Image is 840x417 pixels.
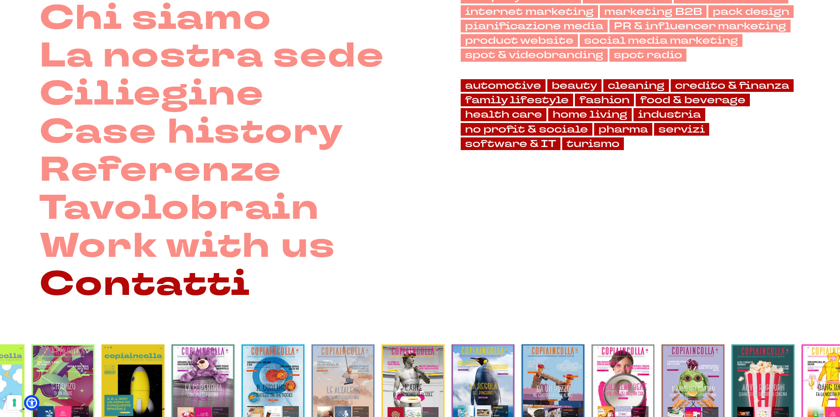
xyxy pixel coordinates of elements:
[575,94,634,106] a: fashion
[594,123,652,136] a: pharma
[461,137,560,150] a: software & IT
[39,189,319,228] a: Tavolobrain
[633,108,705,121] a: industria
[39,75,264,113] a: Ciliegine
[671,79,794,92] a: credito & finanza
[636,94,750,106] a: food & beverage
[580,34,742,47] a: social media marketing
[461,94,573,106] a: family lifestyle
[461,5,598,18] a: internet marketing
[600,5,707,18] a: marketing B2B
[547,79,602,92] a: beauty
[562,137,624,150] a: turismo
[548,108,632,121] a: home living
[708,5,794,18] a: pack design
[461,34,578,47] a: product website
[26,397,37,408] a: Open Accessibility Menu
[609,49,686,61] a: spot radio
[39,113,343,151] a: Case history
[7,395,22,410] button: Le tue preferenze relative al consenso per le tecnologie di tracciamento
[461,123,592,136] a: no profit & sociale
[39,151,282,189] a: Referenze
[461,108,546,121] a: health care
[39,266,250,304] a: Contatti
[461,20,608,32] a: pianificazione media
[39,228,336,266] a: Work with us
[609,20,791,32] a: PR & influencer marketing
[603,79,669,92] a: cleaning
[654,123,709,136] a: servizi
[461,79,546,92] a: automotive
[39,37,385,75] a: La nostra sede
[461,49,608,61] a: spot & videobranding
